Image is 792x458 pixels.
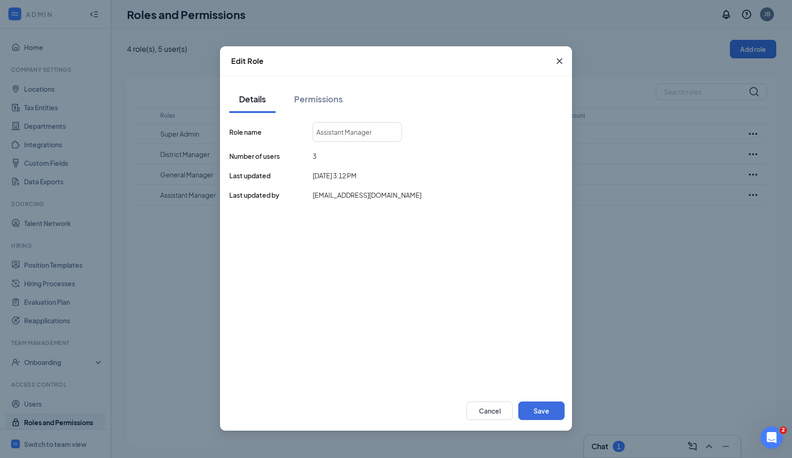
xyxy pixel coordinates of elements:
[554,56,565,67] svg: Cross
[779,427,787,434] span: 2
[313,170,357,181] span: [DATE] 3:12 PM
[547,46,572,76] button: Close
[229,170,270,181] span: Last updated
[761,427,783,449] iframe: Intercom live chat
[229,127,262,137] span: Role name
[518,402,565,420] button: Save
[229,151,280,161] span: Number of users
[313,151,316,161] span: 3
[231,56,264,66] div: Edit Role
[294,93,343,105] div: Permissions
[229,190,279,200] span: Last updated by
[313,190,421,200] span: [EMAIL_ADDRESS][DOMAIN_NAME]
[239,93,266,105] div: Details
[466,402,513,420] button: Cancel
